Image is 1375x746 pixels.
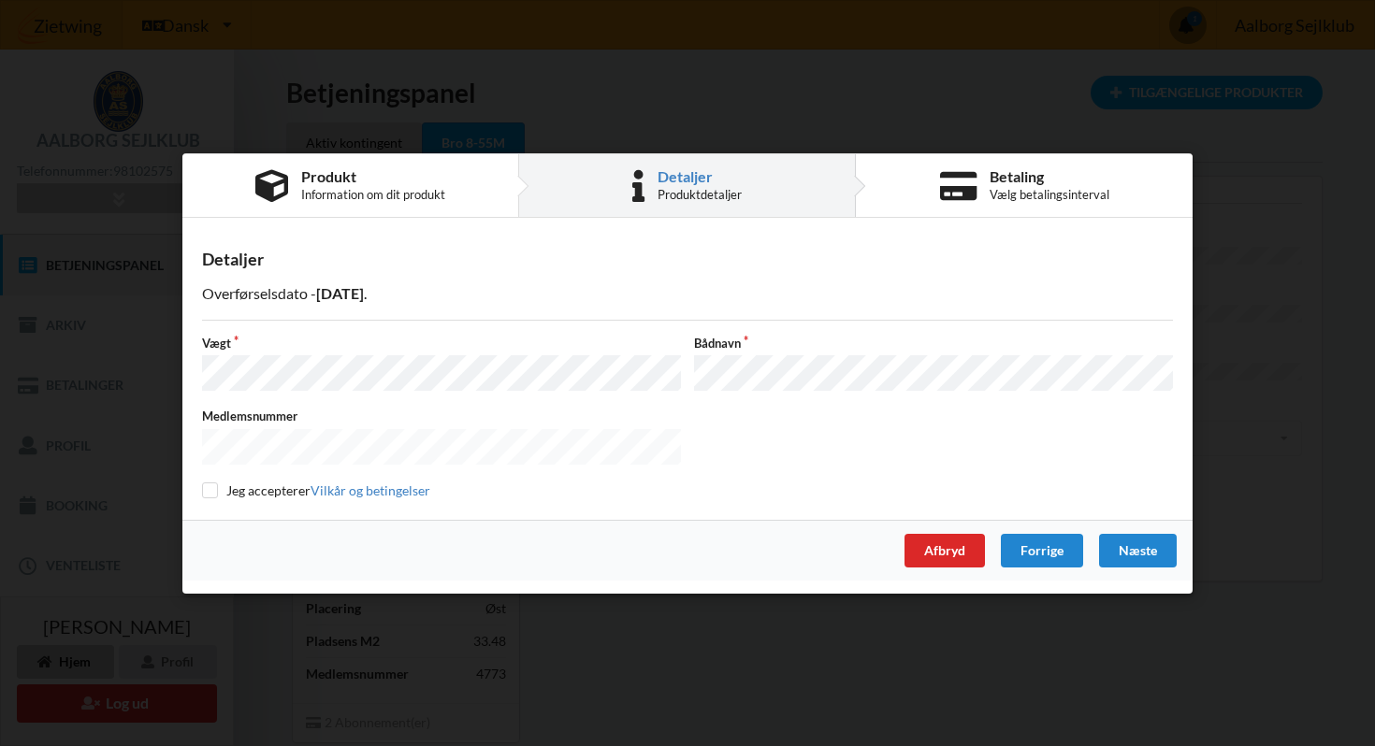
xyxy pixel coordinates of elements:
[202,482,430,498] label: Jeg accepterer
[658,187,742,202] div: Produktdetaljer
[301,187,445,202] div: Information om dit produkt
[316,283,364,301] b: [DATE]
[202,282,1173,304] p: Overførselsdato - .
[905,533,985,567] div: Afbryd
[202,334,681,351] label: Vægt
[202,408,681,424] label: Medlemsnummer
[1099,533,1177,567] div: Næste
[658,169,742,184] div: Detaljer
[301,169,445,184] div: Produkt
[1001,533,1083,567] div: Forrige
[990,169,1109,184] div: Betaling
[990,187,1109,202] div: Vælg betalingsinterval
[202,248,1173,269] div: Detaljer
[694,334,1173,351] label: Bådnavn
[311,482,430,498] a: Vilkår og betingelser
